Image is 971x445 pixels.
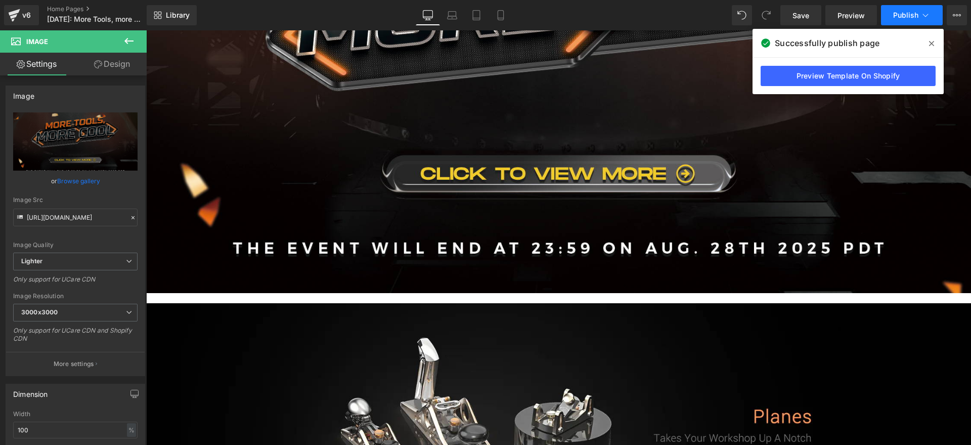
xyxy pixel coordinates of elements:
[13,86,34,100] div: Image
[13,241,138,249] div: Image Quality
[6,352,145,376] button: More settings
[893,11,918,19] span: Publish
[13,327,138,349] div: Only support for UCare CDN and Shopify CDN
[756,5,776,25] button: Redo
[13,196,138,204] div: Image Src
[4,5,39,25] a: v6
[837,10,865,21] span: Preview
[792,10,809,21] span: Save
[489,5,513,25] a: Mobile
[732,5,752,25] button: Undo
[20,9,33,22] div: v6
[761,66,936,86] a: Preview Template On Shopify
[13,293,138,300] div: Image Resolution
[13,411,138,418] div: Width
[54,359,94,369] p: More settings
[464,5,489,25] a: Tablet
[13,384,48,398] div: Dimension
[57,172,100,190] a: Browse gallery
[47,5,163,13] a: Home Pages
[147,5,197,25] a: New Library
[26,37,48,46] span: Image
[13,422,138,438] input: auto
[881,5,943,25] button: Publish
[47,15,144,23] span: [DATE]: More Tools, more cool
[75,53,149,75] a: Design
[166,11,190,20] span: Library
[947,5,967,25] button: More
[416,5,440,25] a: Desktop
[13,275,138,290] div: Only support for UCare CDN
[21,308,58,316] b: 3000x3000
[13,176,138,186] div: or
[825,5,877,25] a: Preview
[440,5,464,25] a: Laptop
[127,423,136,437] div: %
[775,37,879,49] span: Successfully publish page
[13,209,138,226] input: Link
[21,257,42,265] b: Lighter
